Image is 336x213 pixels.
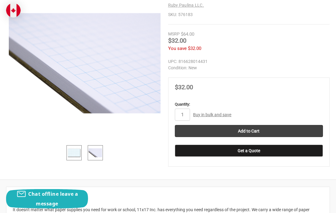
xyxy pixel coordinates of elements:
[168,58,330,65] dd: 816628014431
[168,11,330,18] dd: 576183
[168,46,187,51] span: You save
[175,125,323,137] input: Add to Cart
[175,145,323,157] button: Get a Quote
[181,31,194,37] span: $64.00
[168,3,204,8] a: Ruby Paulina LLC.
[28,191,78,207] span: Chat offline leave a message
[168,58,177,65] dt: UPC:
[175,101,323,107] label: Quantity:
[168,31,180,37] div: MSRP
[6,189,88,208] button: Chat offline leave a message
[67,146,81,159] img: 11x17 Loose Leaf 1/4 Grid Paper (100 pages per package- 4 squares per inch)
[168,37,186,44] span: $32.00
[175,84,193,91] span: $32.00
[286,197,336,213] iframe: Google Customer Reviews
[168,65,330,71] dd: New
[193,112,231,117] a: Buy in bulk and save
[168,65,187,71] dt: Condition:
[13,193,323,202] h2: Description
[6,3,21,18] img: duty and tax information for Canada
[168,11,177,18] dt: SKU:
[188,46,201,51] span: $32.00
[89,146,102,159] img: 11x17 Loose Leaf 1/4 Grid Paper (100 pages per package- 4 squares per inch)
